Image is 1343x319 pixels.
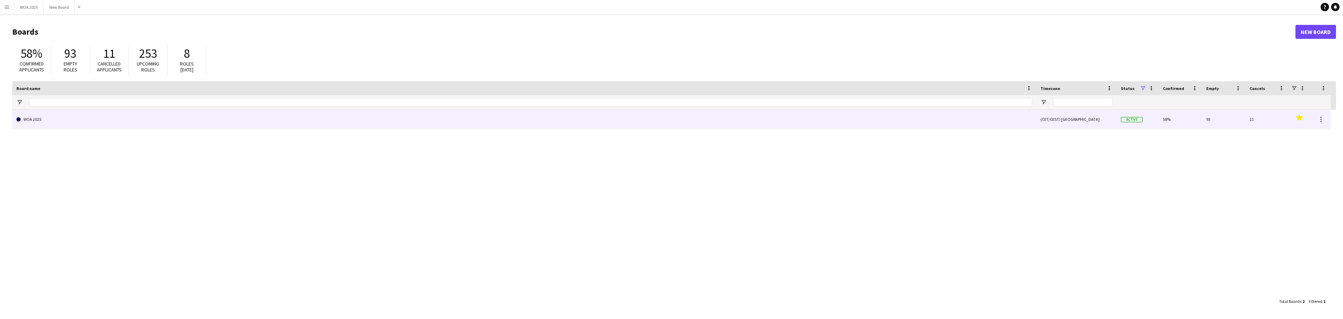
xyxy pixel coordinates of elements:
div: 11 [1245,110,1289,129]
span: Confirmed applicants [19,61,44,73]
h1: Boards [12,27,1295,37]
div: 58% [1159,110,1202,129]
span: 1 [1323,299,1326,304]
span: Cancels [1250,86,1265,91]
span: 11 [103,46,115,61]
div: : [1309,294,1326,308]
span: Board name [16,86,40,91]
a: WOA 2025 [16,110,1032,129]
span: 253 [139,46,157,61]
span: Confirmed [1163,86,1184,91]
a: New Board [1295,25,1336,39]
span: Empty roles [64,61,77,73]
span: Filtered [1309,299,1322,304]
span: Timezone [1040,86,1060,91]
span: 8 [184,46,190,61]
button: WOA 2025 [14,0,44,14]
span: Total Boards [1279,299,1301,304]
button: New Board [44,0,75,14]
span: Roles [DATE] [180,61,194,73]
button: Open Filter Menu [16,99,23,105]
span: Cancelled applicants [97,61,122,73]
span: Status [1121,86,1135,91]
div: : [1279,294,1305,308]
input: Board name Filter Input [29,98,1032,106]
span: 58% [21,46,42,61]
div: 93 [1202,110,1245,129]
input: Timezone Filter Input [1053,98,1113,106]
span: 2 [1302,299,1305,304]
button: Open Filter Menu [1040,99,1047,105]
span: Active [1121,117,1143,122]
div: (CET/CEST) [GEOGRAPHIC_DATA] [1036,110,1117,129]
span: 93 [64,46,76,61]
span: Empty [1206,86,1219,91]
span: Upcoming roles [137,61,159,73]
